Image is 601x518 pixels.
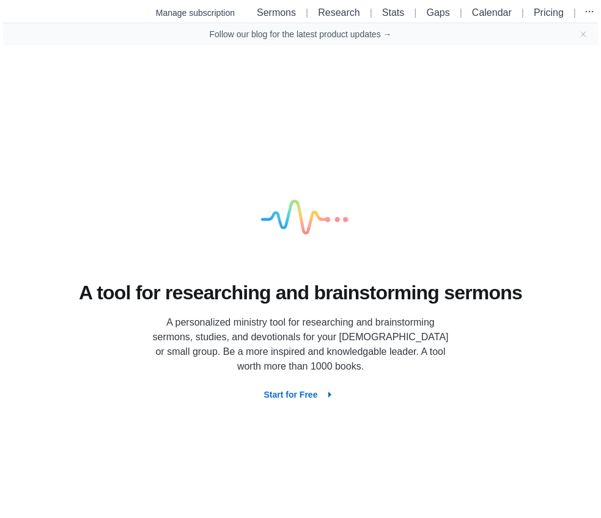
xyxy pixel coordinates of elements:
[409,5,421,20] li: |
[148,315,454,374] p: A personalized ministry tool for researching and brainstorming sermons, studies, and devotionals ...
[578,29,588,39] button: Close banner
[254,389,347,399] a: Start for Free
[569,5,581,20] li: |
[382,7,404,18] a: Stats
[318,7,359,18] a: Research
[426,7,449,18] a: Gaps
[209,28,391,40] a: Follow our blog for the latest product updates →
[455,5,467,20] li: |
[472,7,512,18] a: Calendar
[79,280,522,306] h1: A tool for researching and brainstorming sermons
[149,3,242,23] button: Manage subscription
[517,5,529,20] li: |
[240,158,362,280] img: logo
[257,7,296,18] a: Sermons
[365,5,377,20] li: |
[534,7,564,18] a: Pricing
[301,5,313,20] li: |
[254,384,347,406] button: Start for Free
